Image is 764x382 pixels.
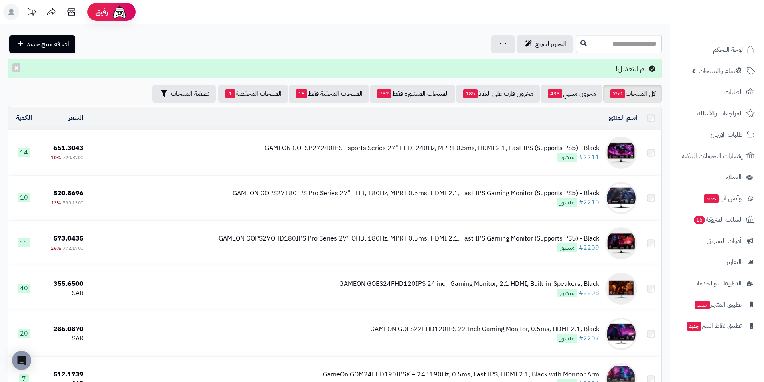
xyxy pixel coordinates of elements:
a: تطبيق نقاط البيعجديد [675,316,759,336]
span: جديد [687,322,701,331]
a: الطلبات [675,83,759,102]
span: 14 [18,148,30,157]
span: أدوات التسويق [707,235,742,247]
span: التقارير [726,257,742,268]
a: التطبيقات والخدمات [675,274,759,293]
span: 599.1300 [63,199,83,206]
span: 185 [463,89,478,98]
a: السعر [69,113,83,123]
a: اسم المنتج [609,113,637,123]
span: تصفية المنتجات [171,89,209,99]
a: #2209 [579,243,599,253]
div: GAMEON GOESP27240IPS Esports Series 27" FHD, 240Hz, MPRT 0.5ms, HDMI 2.1, Fast IPS (Supports PS5)... [265,144,599,153]
a: أدوات التسويق [675,231,759,251]
div: SAR [43,289,83,298]
div: 355.6500 [43,279,83,289]
a: إشعارات التحويلات البنكية [675,146,759,166]
span: وآتس آب [703,193,742,204]
a: مخزون قارب على النفاذ185 [456,85,540,103]
span: الطلبات [724,87,743,98]
div: Open Intercom Messenger [12,351,31,370]
button: × [12,63,20,72]
img: GAMEON GOPS27180IPS Pro Series 27" FHD, 180Hz, MPRT 0.5ms, HDMI 2.1, Fast IPS Gaming Monitor (Sup... [605,182,637,214]
a: #2211 [579,152,599,162]
span: 11 [18,238,30,247]
span: جديد [704,194,719,203]
img: GAMEON GOES24FHD120IPS 24 inch Gaming Monitor, 2.1 HDMI, Built-in-Speakers, Black [605,273,637,305]
span: 433 [548,89,562,98]
span: 651.3043 [53,143,83,153]
span: 20 [18,329,30,338]
span: 26% [51,245,61,252]
span: 10 [18,193,30,202]
a: لوحة التحكم [675,40,759,59]
a: مخزون منتهي433 [541,85,602,103]
span: طلبات الإرجاع [710,129,743,140]
span: منشور [557,198,577,207]
span: 772.1700 [63,245,83,252]
div: تم التعديل! [8,59,662,78]
span: التحرير لسريع [535,39,566,49]
span: منشور [557,289,577,297]
a: كل المنتجات750 [603,85,662,103]
span: 40 [18,284,30,293]
span: التطبيقات والخدمات [693,278,742,289]
a: المنتجات المخفية فقط18 [289,85,369,103]
a: العملاء [675,168,759,187]
span: منشور [557,243,577,252]
div: SAR [43,334,83,343]
span: السلات المتروكة [693,214,743,225]
span: تطبيق نقاط البيع [686,320,742,331]
div: GAMEON GOPS27180IPS Pro Series 27" FHD, 180Hz, MPRT 0.5ms, HDMI 2.1, Fast IPS Gaming Monitor (Sup... [233,189,599,198]
a: التقارير [675,253,759,272]
span: 520.8696 [53,188,83,198]
span: 1 [225,89,235,98]
img: logo-2.png [709,22,756,39]
a: وآتس آبجديد [675,189,759,208]
a: تحديثات المنصة [21,4,41,22]
span: منشور [557,153,577,162]
img: GAMEON GOPS27QHD180IPS Pro Series 27" QHD, 180Hz, MPRT 0.5ms, HDMI 2.1, Fast IPS Gaming Monitor (... [605,227,637,259]
span: 16 [694,216,705,224]
a: اضافة منتج جديد [9,35,75,53]
span: 732 [377,89,391,98]
span: رفيق [95,7,108,17]
div: GAMEON GOES24FHD120IPS 24 inch Gaming Monitor, 2.1 HDMI, Built-in-Speakers, Black [339,279,599,289]
img: ai-face.png [111,4,128,20]
div: 512.1739 [43,370,83,379]
span: اضافة منتج جديد [27,39,69,49]
span: إشعارات التحويلات البنكية [682,150,743,162]
div: 286.0870 [43,325,83,334]
span: 18 [296,89,307,98]
a: المراجعات والأسئلة [675,104,759,123]
div: GAMEON GOPS27QHD180IPS Pro Series 27" QHD, 180Hz, MPRT 0.5ms, HDMI 2.1, Fast IPS Gaming Monitor (... [219,234,599,243]
span: لوحة التحكم [713,44,743,55]
a: #2208 [579,288,599,298]
a: #2210 [579,198,599,207]
div: GAMEON GOES22FHD120IPS 22 Inch Gaming Monitor, 0.5ms, HDMI 2.1, Black [370,325,599,334]
span: تطبيق المتجر [694,299,742,310]
img: GAMEON GOES22FHD120IPS 22 Inch Gaming Monitor, 0.5ms, HDMI 2.1, Black [605,318,637,350]
div: GameOn GOM24FHD190IPSX – 24" 190Hz, 0.5ms, Fast IPS, HDMI 2.1, Black with Monitor Arm [323,370,599,379]
span: الأقسام والمنتجات [699,65,743,77]
a: التحرير لسريع [517,35,573,53]
span: 720.8700 [63,154,83,161]
span: 13% [51,199,61,206]
span: جديد [695,301,710,309]
a: المنتجات المنشورة فقط732 [370,85,455,103]
a: #2207 [579,333,599,343]
a: طلبات الإرجاع [675,125,759,144]
span: المراجعات والأسئلة [697,108,743,119]
span: 10% [51,154,61,161]
button: تصفية المنتجات [152,85,216,103]
a: السلات المتروكة16 [675,210,759,229]
span: 573.0435 [53,234,83,243]
span: منشور [557,334,577,343]
a: المنتجات المخفضة1 [218,85,288,103]
span: 750 [610,89,625,98]
img: GAMEON GOESP27240IPS Esports Series 27" FHD, 240Hz, MPRT 0.5ms, HDMI 2.1, Fast IPS (Supports PS5)... [605,137,637,169]
a: تطبيق المتجرجديد [675,295,759,314]
span: العملاء [726,172,742,183]
a: الكمية [16,113,32,123]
